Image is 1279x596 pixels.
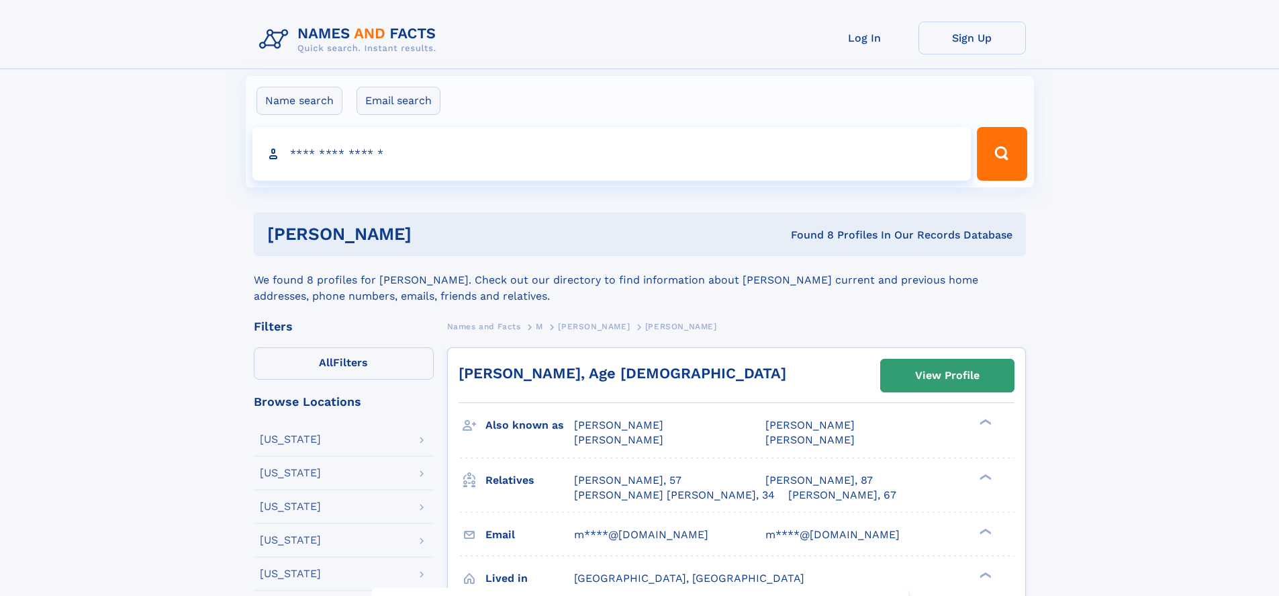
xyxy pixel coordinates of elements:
[319,356,333,369] span: All
[915,360,980,391] div: View Profile
[254,396,434,408] div: Browse Locations
[765,419,855,431] span: [PERSON_NAME]
[788,488,896,503] a: [PERSON_NAME], 67
[645,322,717,331] span: [PERSON_NAME]
[260,568,321,579] div: [US_STATE]
[558,322,630,331] span: [PERSON_NAME]
[485,523,574,546] h3: Email
[574,488,775,503] a: [PERSON_NAME] [PERSON_NAME], 34
[601,228,1012,243] div: Found 8 Profiles In Our Records Database
[254,347,434,380] label: Filters
[485,414,574,437] h3: Also known as
[881,359,1014,392] a: View Profile
[976,472,992,481] div: ❯
[811,22,918,54] a: Log In
[976,527,992,536] div: ❯
[536,322,543,331] span: M
[254,22,447,58] img: Logo Names and Facts
[459,365,786,382] a: [PERSON_NAME], Age [DEMOGRAPHIC_DATA]
[260,468,321,478] div: [US_STATE]
[252,127,972,181] input: search input
[485,567,574,590] h3: Lived in
[254,256,1026,304] div: We found 8 profiles for [PERSON_NAME]. Check out our directory to find information about [PERSON_...
[256,87,342,115] label: Name search
[574,433,663,446] span: [PERSON_NAME]
[558,318,630,335] a: [PERSON_NAME]
[447,318,521,335] a: Names and Facts
[765,473,873,488] a: [PERSON_NAME], 87
[267,226,602,243] h1: [PERSON_NAME]
[574,572,804,585] span: [GEOGRAPHIC_DATA], [GEOGRAPHIC_DATA]
[260,535,321,546] div: [US_STATE]
[485,469,574,492] h3: Relatives
[977,127,1027,181] button: Search Button
[574,419,663,431] span: [PERSON_NAME]
[918,22,1026,54] a: Sign Up
[976,570,992,579] div: ❯
[260,501,321,512] div: [US_STATE]
[536,318,543,335] a: M
[765,433,855,446] span: [PERSON_NAME]
[254,321,434,333] div: Filters
[357,87,440,115] label: Email search
[574,473,681,488] a: [PERSON_NAME], 57
[976,418,992,427] div: ❯
[260,434,321,445] div: [US_STATE]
